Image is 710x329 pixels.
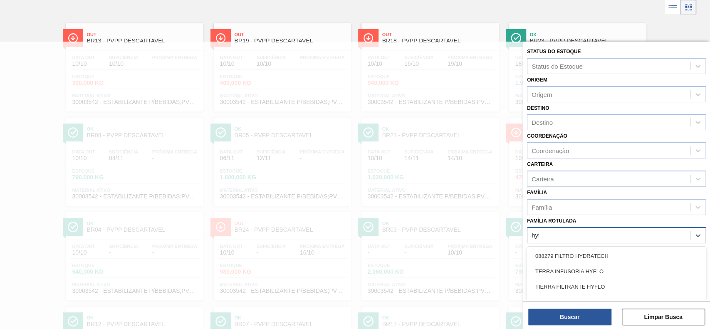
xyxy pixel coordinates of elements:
[527,49,581,54] label: Status do Estoque
[527,105,549,111] label: Destino
[527,294,706,310] div: TIERRA HYFLO
[68,33,78,43] img: Ícone
[530,38,642,44] span: BR23 - PVPP DESCARTAVEL
[530,32,642,37] span: Ok
[87,32,199,37] span: Out
[60,17,208,111] a: ÍconeOutBR13 - PVPP DESCARTAVELData out10/10Suficiência10/10Próxima Entrega-Estoque300,000 KGMate...
[527,190,547,195] label: Família
[527,218,576,224] label: Família Rotulada
[87,38,199,44] span: BR13 - PVPP DESCARTAVEL
[532,175,554,182] div: Carteira
[527,77,547,83] label: Origem
[527,279,706,294] div: TIERRA FILTRANTE HYFLO
[235,38,347,44] span: BR19 - PVPP DESCARTAVEL
[511,33,521,43] img: Ícone
[503,17,651,111] a: ÍconeOkBR23 - PVPP DESCARTAVELData out18/10Suficiência25/10Próxima Entrega-Estoque1.960,000 KGMat...
[363,33,374,43] img: Ícone
[532,91,552,98] div: Origem
[532,203,552,210] div: Família
[527,264,706,279] div: TERRA INFUSORIA HYFLO
[527,248,706,264] div: 088279 FILTRO HYDRATECH
[532,119,553,126] div: Destino
[235,32,347,37] span: Out
[532,147,569,154] div: Coordenação
[527,246,569,252] label: Material ativo
[208,17,355,111] a: ÍconeOutBR19 - PVPP DESCARTAVELData out10/10Suficiência10/10Próxima Entrega-Estoque400,000 KGMate...
[355,17,503,111] a: ÍconeOutBR18 - PVPP DESCARTAVELData out10/10Suficiência16/10Próxima Entrega19/10Estoque940,000 KG...
[215,33,226,43] img: Ícone
[382,38,495,44] span: BR18 - PVPP DESCARTAVEL
[527,133,567,139] label: Coordenação
[532,62,583,69] div: Status do Estoque
[527,161,553,167] label: Carteira
[382,32,495,37] span: Out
